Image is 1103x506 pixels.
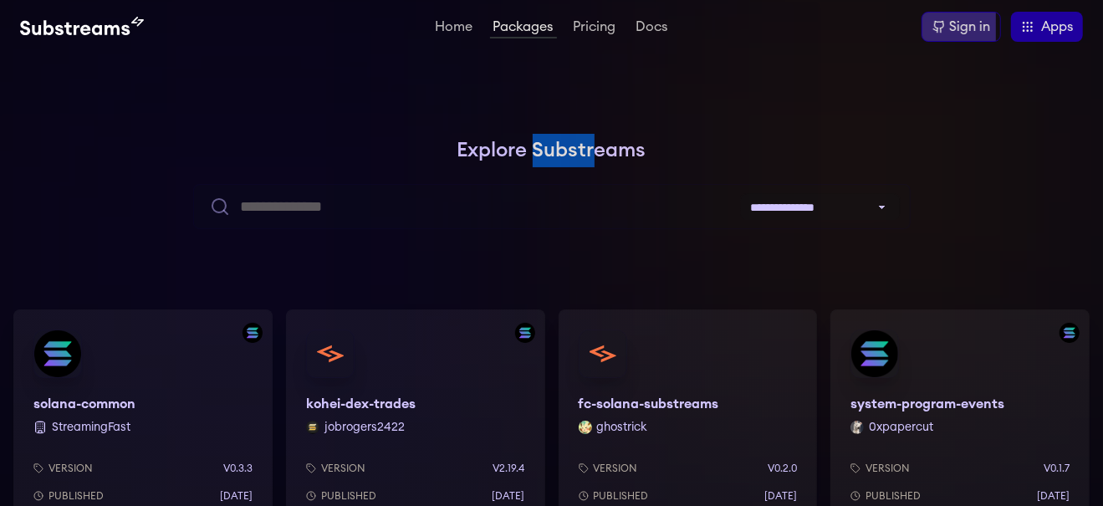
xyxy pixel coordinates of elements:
[594,462,638,475] p: Version
[594,489,649,503] p: Published
[324,419,405,436] button: jobrogers2422
[1044,462,1070,475] p: v0.1.7
[52,419,130,436] button: StreamingFast
[490,20,557,38] a: Packages
[321,489,376,503] p: Published
[1060,323,1080,343] img: Filter by solana network
[220,489,253,503] p: [DATE]
[1037,489,1070,503] p: [DATE]
[1041,17,1073,37] span: Apps
[764,489,797,503] p: [DATE]
[949,17,990,37] div: Sign in
[493,489,525,503] p: [DATE]
[922,12,1001,42] a: Sign in
[866,462,910,475] p: Version
[49,462,93,475] p: Version
[493,462,525,475] p: v2.19.4
[515,323,535,343] img: Filter by solana network
[597,419,648,436] button: ghostrick
[869,419,933,436] button: 0xpapercut
[866,489,921,503] p: Published
[49,489,104,503] p: Published
[223,462,253,475] p: v0.3.3
[20,17,144,37] img: Substream's logo
[768,462,797,475] p: v0.2.0
[13,134,1090,167] h1: Explore Substreams
[633,20,672,37] a: Docs
[432,20,477,37] a: Home
[243,323,263,343] img: Filter by solana network
[321,462,365,475] p: Version
[570,20,620,37] a: Pricing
